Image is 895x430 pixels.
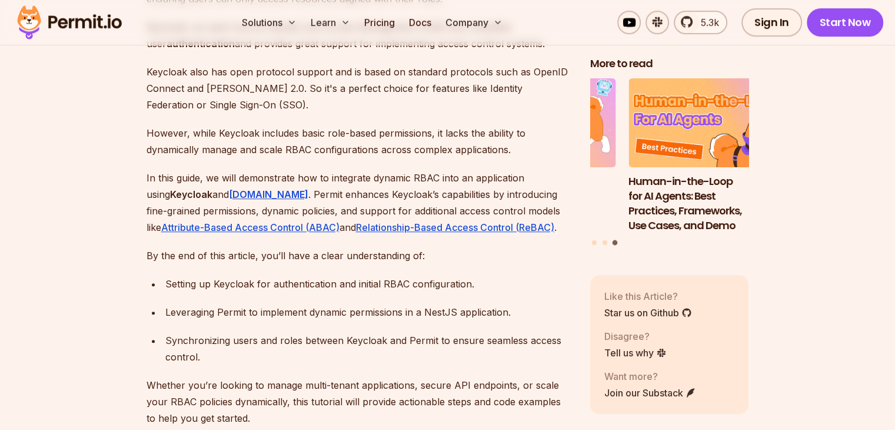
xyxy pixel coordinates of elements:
button: Go to slide 3 [613,240,618,246]
div: Posts [590,78,749,247]
li: 3 of 3 [628,78,787,233]
p: By the end of this article, you’ll have a clear understanding of: [147,247,571,264]
li: 2 of 3 [457,78,616,233]
strong: Keycloak [170,188,212,200]
img: Why JWTs Can’t Handle AI Agent Access [457,78,616,168]
p: Whether you’re looking to manage multi-tenant applications, secure API endpoints, or scale your R... [147,377,571,426]
p: Disagree? [604,329,667,343]
button: Learn [306,11,355,34]
span: 5.3k [694,15,719,29]
a: Human-in-the-Loop for AI Agents: Best Practices, Frameworks, Use Cases, and DemoHuman-in-the-Loop... [628,78,787,233]
a: Pricing [360,11,400,34]
p: Like this Article? [604,289,692,303]
p: Want more? [604,369,696,383]
h3: Why JWTs Can’t Handle AI Agent Access [457,174,616,204]
a: Start Now [807,8,884,37]
div: Setting up Keycloak for authentication and initial RBAC configuration. [165,276,571,292]
button: Company [441,11,507,34]
a: [DOMAIN_NAME] [229,188,308,200]
a: Attribute-Based Access Control (ABAC) [161,221,340,233]
p: In this guide, we will demonstrate how to integrate dynamic RBAC into an application using and . ... [147,170,571,236]
strong: authentication [167,38,235,49]
button: Solutions [237,11,301,34]
img: Permit logo [12,2,127,42]
p: However, while Keycloak includes basic role-based permissions, it lacks the ability to dynamicall... [147,125,571,158]
div: Synchronizing users and roles between Keycloak and Permit to ensure seamless access control. [165,332,571,365]
h3: Human-in-the-Loop for AI Agents: Best Practices, Frameworks, Use Cases, and Demo [628,174,787,233]
button: Go to slide 1 [592,240,597,245]
a: 5.3k [674,11,727,34]
a: Docs [404,11,436,34]
img: Human-in-the-Loop for AI Agents: Best Practices, Frameworks, Use Cases, and Demo [628,78,787,168]
button: Go to slide 2 [603,240,607,245]
a: Star us on Github [604,306,692,320]
h2: More to read [590,57,749,71]
a: Sign In [741,8,802,37]
p: Keycloak also has open protocol support and is based on standard protocols such as OpenID Connect... [147,64,571,113]
div: Leveraging Permit to implement dynamic permissions in a NestJS application. [165,304,571,320]
a: Join our Substack [604,386,696,400]
a: Tell us why [604,346,667,360]
a: Relationship-Based Access Control (ReBAC) [356,221,554,233]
